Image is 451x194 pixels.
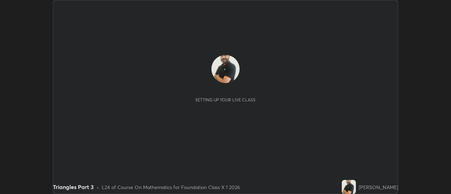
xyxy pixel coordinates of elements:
[359,183,398,191] div: [PERSON_NAME]
[342,180,356,194] img: d3a77f6480ef436aa699e2456eb71494.jpg
[211,55,240,83] img: d3a77f6480ef436aa699e2456eb71494.jpg
[102,183,240,191] div: L24 of Course On Mathematics for Foundation Class X 1 2026
[97,183,99,191] div: •
[53,183,94,191] div: Triangles Part 3
[195,97,255,102] div: Setting up your live class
